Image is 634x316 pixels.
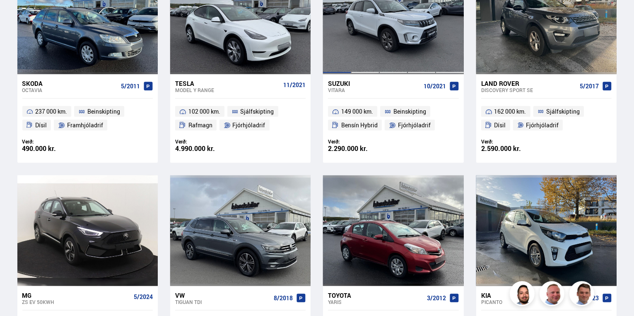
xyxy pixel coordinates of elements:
span: Dísil [494,120,506,130]
img: FbJEzSuNWCJXmdc-.webp [571,282,595,307]
span: Fjórhjóladrif [398,120,431,130]
div: Verð: [22,139,88,145]
span: Beinskipting [87,107,120,117]
div: Vitara [328,87,420,93]
div: Tesla [175,80,280,87]
div: Octavia [22,87,118,93]
span: 162 000 km. [494,107,526,117]
div: Verð: [175,139,241,145]
div: Picanto [481,299,576,305]
div: 2.590.000 kr. [481,145,547,152]
div: Skoda [22,80,118,87]
div: VW [175,292,270,299]
span: 149 000 km. [341,107,373,117]
div: Yaris [328,299,423,305]
span: 5/2011 [121,83,140,90]
button: Opna LiveChat spjallviðmót [7,3,31,28]
span: Framhjóladrif [67,120,103,130]
span: 237 000 km. [35,107,67,117]
span: Beinskipting [393,107,426,117]
div: Suzuki [328,80,420,87]
a: Skoda Octavia 5/2011 237 000 km. Beinskipting Dísil Framhjóladrif Verð: 490.000 kr. [17,74,158,163]
div: Verð: [481,139,547,145]
span: Rafmagn [188,120,212,130]
span: Dísil [35,120,47,130]
span: Fjórhjóladrif [233,120,265,130]
span: 5/2017 [580,83,599,90]
a: Tesla Model Y RANGE 11/2021 102 000 km. Sjálfskipting Rafmagn Fjórhjóladrif Verð: 4.990.000 kr. [170,74,311,163]
div: Toyota [328,292,423,299]
span: 3/2012 [427,295,446,301]
div: 2.290.000 kr. [328,145,393,152]
span: Fjórhjóladrif [526,120,559,130]
span: 102 000 km. [188,107,220,117]
div: Land Rover [481,80,576,87]
span: Bensín Hybrid [341,120,378,130]
div: Kia [481,292,576,299]
span: Sjálfskipting [546,107,580,117]
div: ZS EV 50KWH [22,299,130,305]
span: 11/2021 [283,82,306,88]
span: 5/2024 [134,294,153,300]
div: 4.990.000 kr. [175,145,241,152]
span: 8/2018 [274,295,293,301]
img: siFngHWaQ9KaOqBr.png [541,282,566,307]
div: MG [22,292,130,299]
span: Sjálfskipting [241,107,274,117]
div: Tiguan TDI [175,299,270,305]
div: Model Y RANGE [175,87,280,93]
span: 10/2021 [424,83,446,90]
img: nhp88E3Fdnt1Opn2.png [511,282,536,307]
div: Discovery Sport SE [481,87,576,93]
div: 490.000 kr. [22,145,88,152]
a: Land Rover Discovery Sport SE 5/2017 162 000 km. Sjálfskipting Dísil Fjórhjóladrif Verð: 2.590.00... [476,74,617,163]
a: Suzuki Vitara 10/2021 149 000 km. Beinskipting Bensín Hybrid Fjórhjóladrif Verð: 2.290.000 kr. [323,74,463,163]
div: Verð: [328,139,393,145]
